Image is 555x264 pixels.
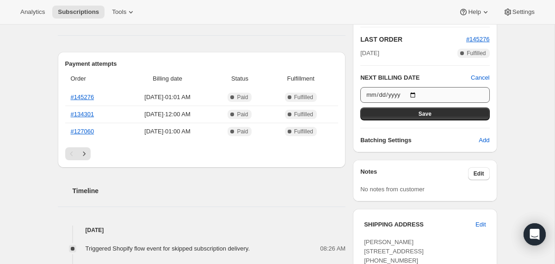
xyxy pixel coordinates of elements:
[470,217,491,232] button: Edit
[360,167,468,180] h3: Notes
[364,220,475,229] h3: SHIPPING ADDRESS
[65,59,339,69] h2: Payment attempts
[467,50,486,57] span: Fulfilled
[237,111,248,118] span: Paid
[237,94,248,101] span: Paid
[65,69,122,89] th: Order
[58,8,99,16] span: Subscriptions
[524,223,546,245] div: Open Intercom Messenger
[473,133,495,148] button: Add
[468,8,481,16] span: Help
[294,111,313,118] span: Fulfilled
[468,167,490,180] button: Edit
[512,8,535,16] span: Settings
[466,35,490,44] button: #145276
[360,107,489,120] button: Save
[320,244,345,253] span: 08:26 AM
[124,127,211,136] span: [DATE] · 01:00 AM
[419,110,432,118] span: Save
[52,6,105,19] button: Subscriptions
[294,94,313,101] span: Fulfilled
[360,136,479,145] h6: Batching Settings
[71,94,94,101] a: #145276
[475,220,486,229] span: Edit
[58,226,346,235] h4: [DATE]
[86,245,250,252] span: Triggered Shopify flow event for skipped subscription delivery.
[360,49,379,58] span: [DATE]
[15,6,50,19] button: Analytics
[471,73,489,82] button: Cancel
[269,74,333,83] span: Fulfillment
[360,35,466,44] h2: LAST ORDER
[106,6,141,19] button: Tools
[474,170,484,177] span: Edit
[498,6,540,19] button: Settings
[124,74,211,83] span: Billing date
[20,8,45,16] span: Analytics
[124,93,211,102] span: [DATE] · 01:01 AM
[112,8,126,16] span: Tools
[73,186,346,195] h2: Timeline
[124,110,211,119] span: [DATE] · 12:00 AM
[360,186,425,193] span: No notes from customer
[466,36,490,43] a: #145276
[71,111,94,118] a: #134301
[65,147,339,160] nav: Pagination
[364,239,424,264] span: [PERSON_NAME] [STREET_ADDRESS] [PHONE_NUMBER]
[71,128,94,135] a: #127060
[216,74,263,83] span: Status
[479,136,489,145] span: Add
[294,128,313,135] span: Fulfilled
[78,147,91,160] button: Next
[360,73,471,82] h2: NEXT BILLING DATE
[453,6,495,19] button: Help
[237,128,248,135] span: Paid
